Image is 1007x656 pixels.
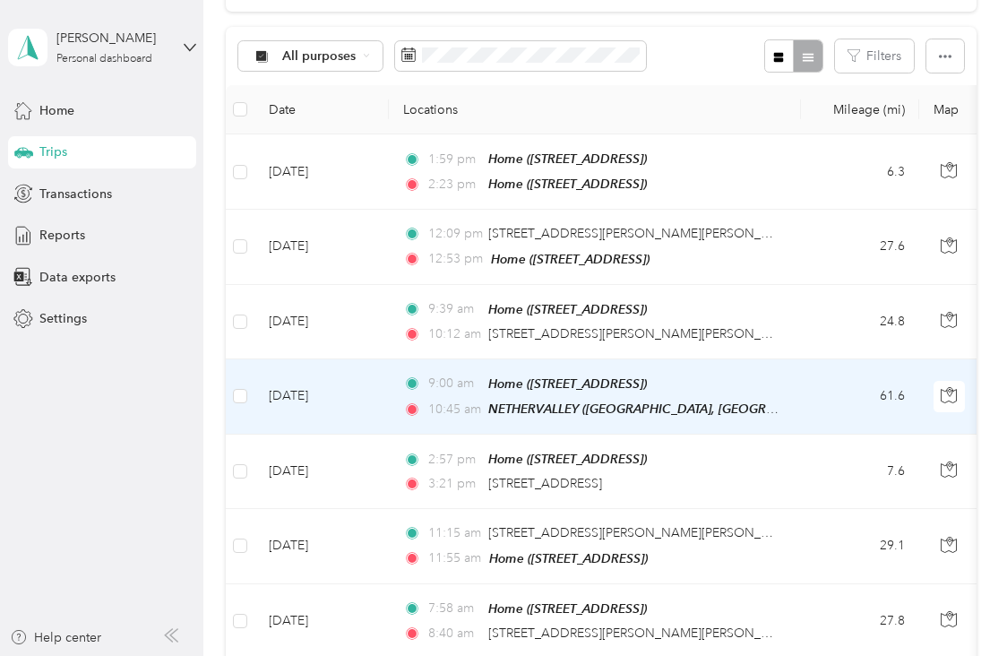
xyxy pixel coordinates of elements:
[39,226,85,245] span: Reports
[254,210,389,284] td: [DATE]
[488,151,647,166] span: Home ([STREET_ADDRESS])
[835,39,914,73] button: Filters
[428,548,481,568] span: 11:55 am
[254,509,389,583] td: [DATE]
[488,601,647,616] span: Home ([STREET_ADDRESS])
[428,523,479,543] span: 11:15 am
[254,435,389,509] td: [DATE]
[428,150,479,169] span: 1:59 pm
[488,525,900,540] span: [STREET_ADDRESS][PERSON_NAME][PERSON_NAME][PERSON_NAME]
[488,376,647,391] span: Home ([STREET_ADDRESS])
[39,142,67,161] span: Trips
[801,210,919,284] td: 27.6
[801,134,919,210] td: 6.3
[428,299,479,319] span: 9:39 am
[488,626,900,641] span: [STREET_ADDRESS][PERSON_NAME][PERSON_NAME][PERSON_NAME]
[428,175,479,194] span: 2:23 pm
[428,400,479,419] span: 10:45 am
[254,134,389,210] td: [DATE]
[428,324,479,344] span: 10:12 am
[488,226,900,241] span: [STREET_ADDRESS][PERSON_NAME][PERSON_NAME][PERSON_NAME]
[39,268,116,287] span: Data exports
[801,85,919,134] th: Mileage (mi)
[428,599,479,618] span: 7:58 am
[282,50,357,63] span: All purposes
[488,177,647,191] span: Home ([STREET_ADDRESS])
[488,476,602,491] span: [STREET_ADDRESS]
[801,285,919,359] td: 24.8
[488,302,647,316] span: Home ([STREET_ADDRESS])
[489,551,648,565] span: Home ([STREET_ADDRESS])
[428,474,479,494] span: 3:21 pm
[254,285,389,359] td: [DATE]
[254,359,389,435] td: [DATE]
[56,54,152,65] div: Personal dashboard
[39,101,74,120] span: Home
[907,556,1007,656] iframe: Everlance-gr Chat Button Frame
[39,309,87,328] span: Settings
[428,624,479,643] span: 8:40 am
[491,252,650,266] span: Home ([STREET_ADDRESS])
[56,29,168,47] div: [PERSON_NAME]
[428,374,479,393] span: 9:00 am
[488,452,647,466] span: Home ([STREET_ADDRESS])
[428,249,483,269] span: 12:53 pm
[428,450,479,470] span: 2:57 pm
[919,85,982,134] th: Map
[389,85,801,134] th: Locations
[488,326,900,341] span: [STREET_ADDRESS][PERSON_NAME][PERSON_NAME][PERSON_NAME]
[801,509,919,583] td: 29.1
[428,224,479,244] span: 12:09 pm
[801,359,919,435] td: 61.6
[10,628,101,647] button: Help center
[39,185,112,203] span: Transactions
[254,85,389,134] th: Date
[801,435,919,509] td: 7.6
